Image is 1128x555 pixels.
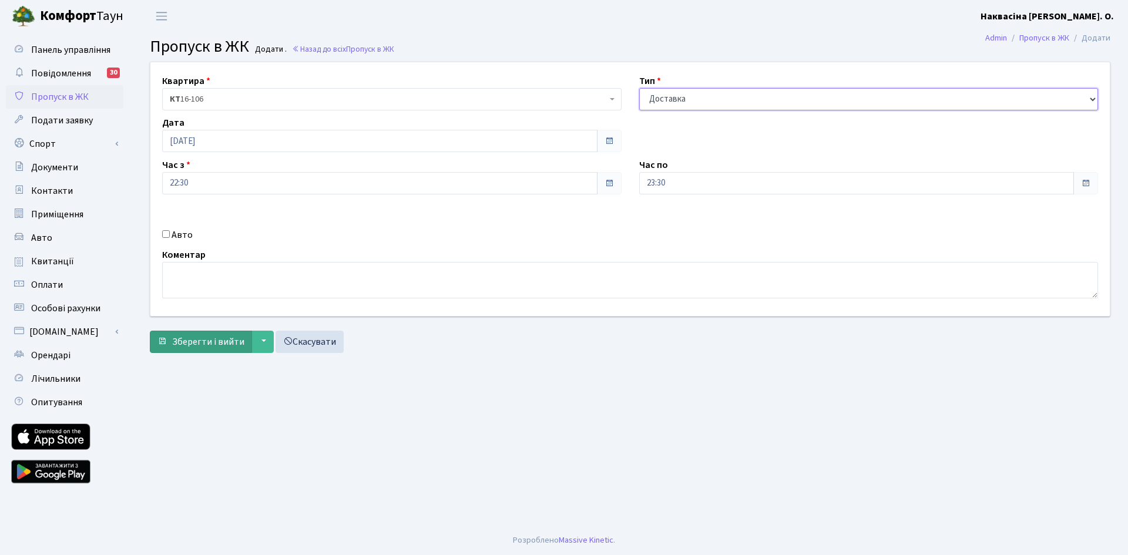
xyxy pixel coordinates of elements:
[31,184,73,197] span: Контакти
[6,320,123,344] a: [DOMAIN_NAME]
[276,331,344,353] a: Скасувати
[981,10,1114,23] b: Наквасіна [PERSON_NAME]. О.
[31,90,89,103] span: Пропуск в ЖК
[162,248,206,262] label: Коментар
[968,26,1128,51] nav: breadcrumb
[6,109,123,132] a: Подати заявку
[6,391,123,414] a: Опитування
[292,43,394,55] a: Назад до всіхПропуск в ЖК
[1019,32,1069,44] a: Пропуск в ЖК
[513,534,615,547] div: Розроблено .
[31,255,74,268] span: Квитанції
[31,114,93,127] span: Подати заявку
[31,43,110,56] span: Панель управління
[6,62,123,85] a: Повідомлення30
[40,6,123,26] span: Таун
[6,226,123,250] a: Авто
[162,116,184,130] label: Дата
[6,297,123,320] a: Особові рахунки
[31,67,91,80] span: Повідомлення
[31,231,52,244] span: Авто
[147,6,176,26] button: Переключити навігацію
[6,38,123,62] a: Панель управління
[40,6,96,25] b: Комфорт
[150,331,252,353] button: Зберегти і вийти
[162,88,622,110] span: <b>КТ</b>&nbsp;&nbsp;&nbsp;&nbsp;16-106
[6,132,123,156] a: Спорт
[6,156,123,179] a: Документи
[162,158,190,172] label: Час з
[107,68,120,78] div: 30
[31,208,83,221] span: Приміщення
[6,344,123,367] a: Орендарі
[639,158,668,172] label: Час по
[162,74,210,88] label: Квартира
[150,35,249,58] span: Пропуск в ЖК
[981,9,1114,23] a: Наквасіна [PERSON_NAME]. О.
[6,273,123,297] a: Оплати
[172,228,193,242] label: Авто
[31,372,80,385] span: Лічильники
[559,534,613,546] a: Massive Kinetic
[31,349,70,362] span: Орендарі
[6,203,123,226] a: Приміщення
[170,93,180,105] b: КТ
[1069,32,1110,45] li: Додати
[6,250,123,273] a: Квитанції
[639,74,661,88] label: Тип
[6,179,123,203] a: Контакти
[6,367,123,391] a: Лічильники
[31,278,63,291] span: Оплати
[6,85,123,109] a: Пропуск в ЖК
[31,396,82,409] span: Опитування
[253,45,287,55] small: Додати .
[172,335,244,348] span: Зберегти і вийти
[31,161,78,174] span: Документи
[12,5,35,28] img: logo.png
[31,302,100,315] span: Особові рахунки
[170,93,607,105] span: <b>КТ</b>&nbsp;&nbsp;&nbsp;&nbsp;16-106
[346,43,394,55] span: Пропуск в ЖК
[985,32,1007,44] a: Admin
